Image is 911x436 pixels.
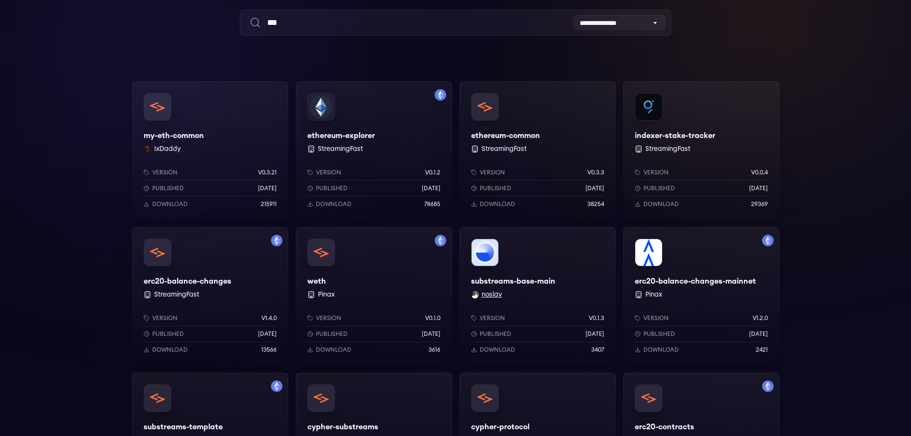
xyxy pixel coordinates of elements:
button: StreamingFast [318,144,363,154]
button: Pinax [318,290,335,299]
button: StreamingFast [645,144,690,154]
p: v0.1.0 [425,314,440,322]
p: 78685 [424,200,440,208]
p: [DATE] [585,330,604,338]
p: Published [480,330,511,338]
img: Filter by mainnet network [435,235,446,246]
p: Published [152,184,184,192]
img: Filter by mainnet network [271,235,282,246]
p: Download [316,346,351,354]
p: Download [643,346,679,354]
a: ethereum-commonethereum-common StreamingFastVersionv0.3.3Published[DATE]Download38254 [460,81,616,219]
p: 3616 [428,346,440,354]
p: Download [316,200,351,208]
p: v1.4.0 [261,314,277,322]
p: Published [643,330,675,338]
p: Version [643,169,669,176]
p: 3407 [591,346,604,354]
p: [DATE] [258,330,277,338]
p: Download [152,346,188,354]
button: noslav [482,290,502,299]
p: 38254 [587,200,604,208]
p: [DATE] [749,330,768,338]
p: 13566 [261,346,277,354]
p: Download [480,346,515,354]
a: Filter by mainnet networkerc20-balance-changeserc20-balance-changes StreamingFastVersionv1.4.0Pub... [132,227,288,365]
a: Filter by mainnet networkethereum-explorerethereum-explorer StreamingFastVersionv0.1.2Published[D... [296,81,452,219]
img: Filter by mainnet network [271,380,282,392]
p: Version [316,169,341,176]
p: 29369 [751,200,768,208]
img: Filter by mainnet network [762,235,774,246]
p: Download [152,200,188,208]
p: [DATE] [585,184,604,192]
p: v0.1.3 [589,314,604,322]
p: Version [152,169,178,176]
p: [DATE] [422,330,440,338]
p: Download [643,200,679,208]
p: Published [316,330,348,338]
button: IxDaddy [154,144,181,154]
p: v0.0.4 [751,169,768,176]
p: v0.1.2 [425,169,440,176]
p: Published [152,330,184,338]
a: indexer-stake-trackerindexer-stake-tracker StreamingFastVersionv0.0.4Published[DATE]Download29369 [623,81,779,219]
p: 215911 [261,200,277,208]
img: Filter by mainnet network [762,380,774,392]
p: Version [480,314,505,322]
p: Published [643,184,675,192]
a: my-eth-commonmy-eth-commonIxDaddy IxDaddyVersionv0.3.21Published[DATE]Download215911 [132,81,288,219]
p: v0.3.21 [258,169,277,176]
p: v0.3.3 [587,169,604,176]
p: Version [152,314,178,322]
p: 2421 [756,346,768,354]
p: [DATE] [749,184,768,192]
p: Version [643,314,669,322]
p: Version [316,314,341,322]
p: Published [316,184,348,192]
button: Pinax [645,290,662,299]
a: substreams-base-mainsubstreams-base-mainnoslav noslavVersionv0.1.3Published[DATE]Download3407 [460,227,616,365]
button: StreamingFast [482,144,527,154]
img: Filter by mainnet network [435,89,446,101]
p: v1.2.0 [753,314,768,322]
a: Filter by mainnet networkerc20-balance-changes-mainneterc20-balance-changes-mainnet PinaxVersionv... [623,227,779,365]
p: Published [480,184,511,192]
button: StreamingFast [154,290,199,299]
a: Filter by mainnet networkwethweth PinaxVersionv0.1.0Published[DATE]Download3616 [296,227,452,365]
p: [DATE] [422,184,440,192]
p: Version [480,169,505,176]
p: [DATE] [258,184,277,192]
p: Download [480,200,515,208]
